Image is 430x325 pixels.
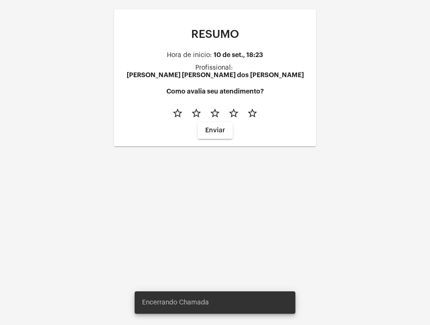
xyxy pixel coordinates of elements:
mat-icon: star_border [172,108,183,119]
mat-icon: star_border [247,108,258,119]
h4: Como avalia seu atendimento? [122,88,308,95]
mat-icon: star_border [209,108,221,119]
span: Encerrando Chamada [142,298,209,307]
span: Enviar [205,127,225,134]
div: [PERSON_NAME] [PERSON_NAME] dos [PERSON_NAME] [127,72,304,79]
button: Enviar [198,122,233,139]
div: Hora de inicio: [167,52,212,59]
mat-icon: star_border [228,108,239,119]
div: Profissional: [195,65,233,72]
p: RESUMO [122,28,308,40]
mat-icon: star_border [191,108,202,119]
div: 10 de set., 18:23 [214,51,263,58]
